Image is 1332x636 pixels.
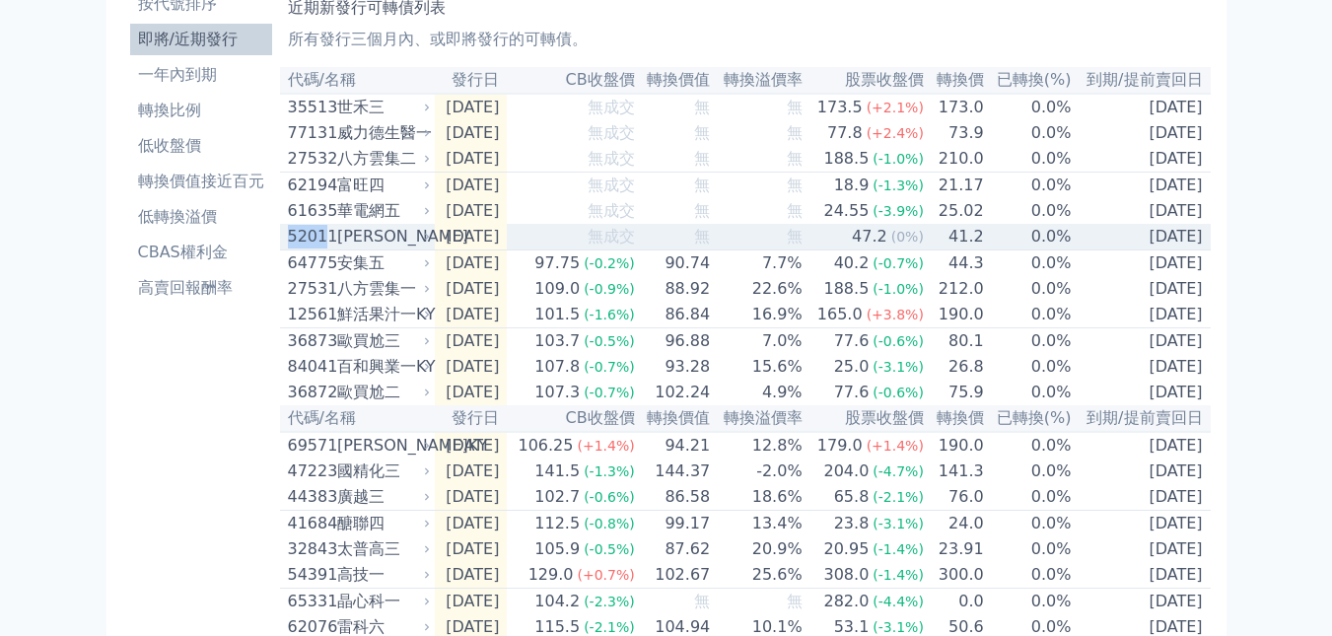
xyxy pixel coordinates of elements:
[711,354,803,380] td: 15.6%
[435,511,508,537] td: [DATE]
[711,380,803,405] td: 4.9%
[636,354,712,380] td: 93.28
[584,307,635,322] span: (-1.6%)
[985,146,1073,173] td: 0.0%
[925,589,985,615] td: 0.0
[985,405,1073,432] th: 已轉換(%)
[130,276,272,300] li: 高賣回報酬率
[830,174,874,197] div: 18.9
[584,541,635,557] span: (-0.5%)
[891,229,924,245] span: (0%)
[867,125,924,141] span: (+2.4%)
[1073,432,1211,459] td: [DATE]
[530,251,584,275] div: 97.75
[985,459,1073,484] td: 0.0%
[820,590,874,613] div: 282.0
[636,302,712,328] td: 86.84
[867,438,924,454] span: (+1.4%)
[1073,354,1211,380] td: [DATE]
[584,516,635,531] span: (-0.8%)
[636,328,712,355] td: 96.88
[337,96,427,119] div: 世禾三
[711,67,803,94] th: 轉換溢價率
[813,434,867,458] div: 179.0
[288,381,332,404] div: 36872
[873,567,924,583] span: (-1.4%)
[130,95,272,126] a: 轉換比例
[337,174,427,197] div: 富旺四
[985,354,1073,380] td: 0.0%
[636,67,712,94] th: 轉換價值
[873,203,924,219] span: (-3.9%)
[337,121,427,145] div: 威力德生醫一
[530,277,584,301] div: 109.0
[530,329,584,353] div: 103.7
[1073,589,1211,615] td: [DATE]
[848,225,891,248] div: 47.2
[873,541,924,557] span: (-1.4%)
[1073,120,1211,146] td: [DATE]
[588,149,635,168] span: 無成交
[985,589,1073,615] td: 0.0%
[288,199,332,223] div: 61635
[711,459,803,484] td: -2.0%
[435,67,508,94] th: 發行日
[507,67,635,94] th: CB收盤價
[711,536,803,562] td: 20.9%
[435,484,508,511] td: [DATE]
[288,434,332,458] div: 69571
[985,120,1073,146] td: 0.0%
[435,536,508,562] td: [DATE]
[337,355,427,379] div: 百和興業一KY
[525,563,578,587] div: 129.0
[985,276,1073,302] td: 0.0%
[985,484,1073,511] td: 0.0%
[337,563,427,587] div: 高技一
[711,328,803,355] td: 7.0%
[925,173,985,199] td: 21.17
[925,302,985,328] td: 190.0
[288,147,332,171] div: 27532
[337,459,427,483] div: 國精化三
[820,459,874,483] div: 204.0
[787,123,803,142] span: 無
[985,536,1073,562] td: 0.0%
[337,225,427,248] div: [PERSON_NAME]
[1073,484,1211,511] td: [DATE]
[873,281,924,297] span: (-1.0%)
[711,276,803,302] td: 22.6%
[288,512,332,535] div: 41684
[985,328,1073,355] td: 0.0%
[925,120,985,146] td: 73.9
[694,176,710,194] span: 無
[925,94,985,120] td: 173.0
[925,380,985,405] td: 75.9
[873,177,924,193] span: (-1.3%)
[435,173,508,199] td: [DATE]
[787,227,803,246] span: 無
[435,354,508,380] td: [DATE]
[1073,562,1211,589] td: [DATE]
[694,227,710,246] span: 無
[636,459,712,484] td: 144.37
[588,227,635,246] span: 無成交
[925,459,985,484] td: 141.3
[873,489,924,505] span: (-2.1%)
[711,432,803,459] td: 12.8%
[787,176,803,194] span: 無
[588,98,635,116] span: 無成交
[584,333,635,349] span: (-0.5%)
[288,28,1203,51] p: 所有發行三個月內、或即將發行的可轉債。
[280,67,435,94] th: 代碼/名稱
[130,63,272,87] li: 一年內到期
[337,434,427,458] div: [PERSON_NAME]KY
[636,432,712,459] td: 94.21
[694,592,710,610] span: 無
[130,28,272,51] li: 即將/近期發行
[435,146,508,173] td: [DATE]
[1073,173,1211,199] td: [DATE]
[985,173,1073,199] td: 0.0%
[873,463,924,479] span: (-4.7%)
[130,166,272,197] a: 轉換價值接近百元
[925,276,985,302] td: 212.0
